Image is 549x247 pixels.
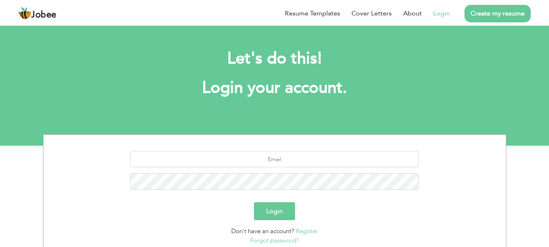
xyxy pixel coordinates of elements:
a: About [403,9,422,18]
a: Register [296,227,318,235]
a: Forgot password? [250,236,299,245]
a: Jobee [18,7,56,20]
span: Don't have an account? [231,227,294,235]
a: Cover Letters [352,9,392,18]
h1: Login your account. [55,77,494,98]
h2: Let's do this! [55,48,494,69]
input: Email [130,151,419,167]
a: Create my resume [464,5,531,22]
span: Jobee [31,11,56,20]
button: Login [254,202,295,220]
a: Login [433,9,450,18]
a: Resume Templates [285,9,340,18]
img: jobee.io [18,7,31,20]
